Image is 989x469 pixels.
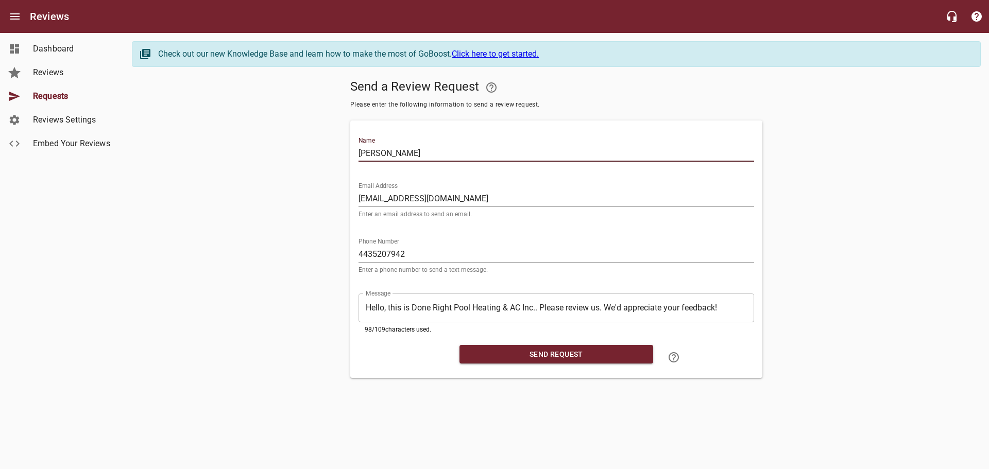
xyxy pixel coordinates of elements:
[30,8,69,25] h6: Reviews
[359,137,375,144] label: Name
[158,48,970,60] div: Check out our new Knowledge Base and learn how to make the most of GoBoost.
[33,137,111,150] span: Embed Your Reviews
[366,303,747,312] textarea: Hello, this is Done Right Pool Heating & AC Inc.. Please review us. We'd appreciate your feedback!
[359,267,754,273] p: Enter a phone number to send a text message.
[3,4,27,29] button: Open drawer
[940,4,964,29] button: Live Chat
[468,348,645,361] span: Send Request
[33,90,111,102] span: Requests
[359,211,754,217] p: Enter an email address to send an email.
[33,66,111,79] span: Reviews
[33,43,111,55] span: Dashboard
[359,183,398,189] label: Email Address
[661,345,686,370] a: Learn how to "Send a Review Request"
[459,345,653,364] button: Send Request
[964,4,989,29] button: Support Portal
[479,75,504,100] a: Your Google or Facebook account must be connected to "Send a Review Request"
[452,49,539,59] a: Click here to get started.
[365,326,431,333] span: 98 / 109 characters used.
[359,238,399,245] label: Phone Number
[350,75,762,100] h5: Send a Review Request
[350,100,762,110] span: Please enter the following information to send a review request.
[33,114,111,126] span: Reviews Settings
